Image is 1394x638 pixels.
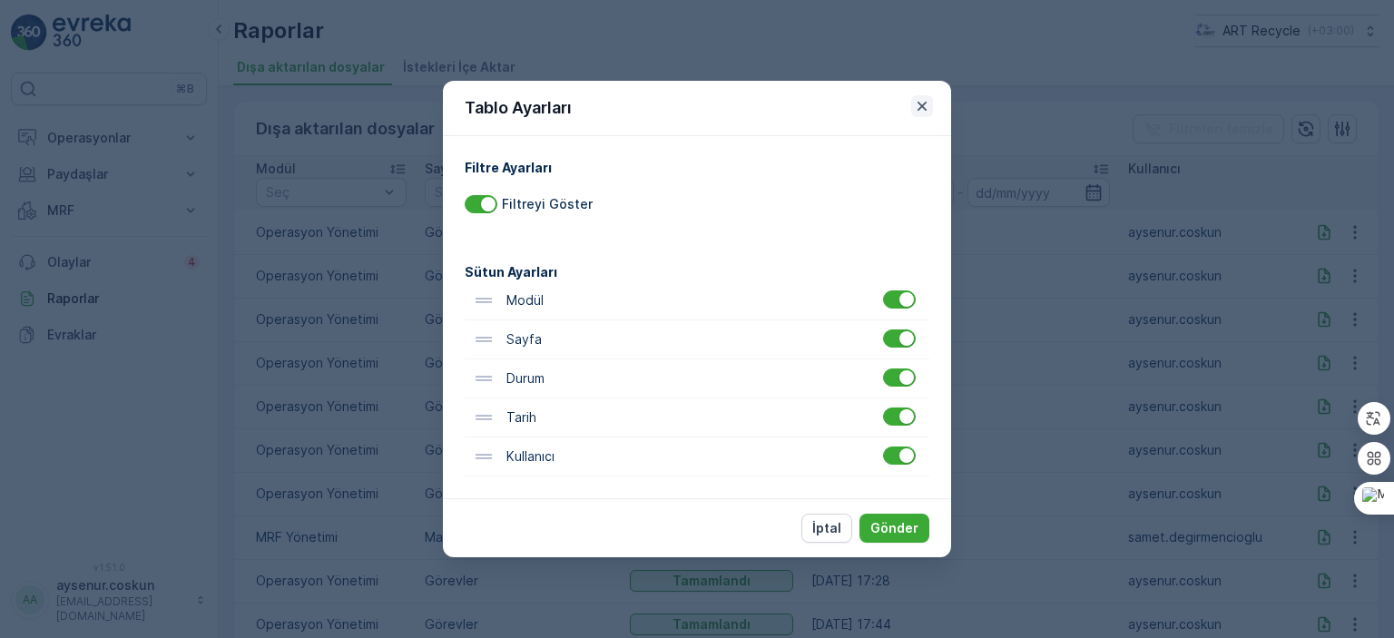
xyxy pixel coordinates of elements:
[465,320,929,359] div: Sayfa
[465,262,929,281] h4: Sütun Ayarları
[465,158,929,177] h4: Filtre Ayarları
[812,519,841,537] p: İptal
[503,330,542,348] p: Sayfa
[503,408,536,427] p: Tarih
[465,437,929,476] div: Kullanıcı
[503,447,555,466] p: Kullanıcı
[870,519,918,537] p: Gönder
[465,398,929,437] div: Tarih
[503,369,545,388] p: Durum
[502,195,593,213] p: Filtreyi Göster
[801,514,852,543] button: İptal
[465,281,929,320] div: Modül
[859,514,929,543] button: Gönder
[503,291,544,309] p: Modül
[465,95,572,121] p: Tablo Ayarları
[465,359,929,398] div: Durum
